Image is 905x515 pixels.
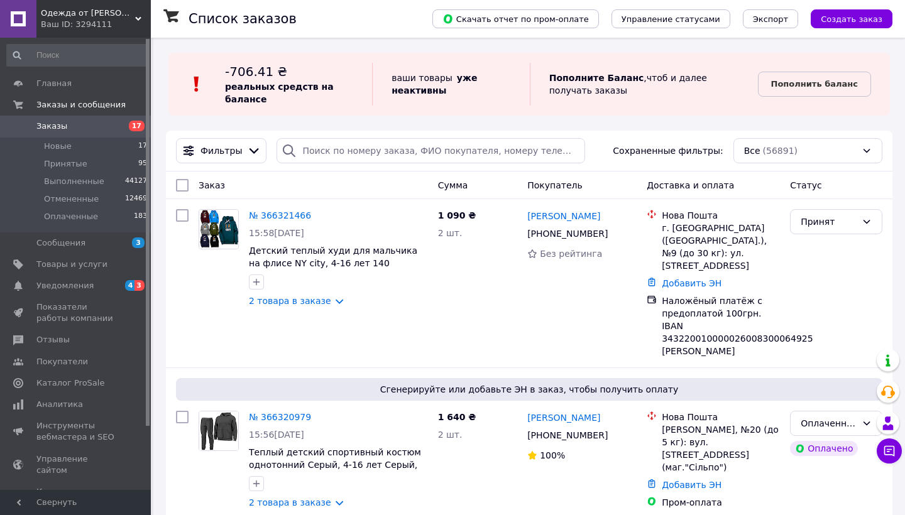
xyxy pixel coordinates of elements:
a: Пополнить баланс [758,72,871,97]
span: Уведомления [36,280,94,291]
b: Пополните Баланс [549,73,644,83]
span: 3 [134,280,145,291]
span: Покупатель [527,180,583,190]
span: Отмененные [44,193,99,205]
span: Инструменты вебмастера и SEO [36,420,116,443]
a: [PERSON_NAME] [527,411,600,424]
span: Каталог ProSale [36,377,104,389]
a: № 366320979 [249,412,311,422]
a: Фото товару [199,209,239,249]
a: Добавить ЭН [662,480,721,490]
span: Аналитика [36,399,83,410]
div: [PHONE_NUMBER] [525,426,610,444]
span: Статус [790,180,822,190]
div: Оплаченный [801,416,857,430]
div: Нова Пошта [662,209,780,222]
span: Одежда от Антона [41,8,135,19]
b: Пополнить баланс [771,79,858,89]
span: Оплаченные [44,211,98,222]
div: Пром-оплата [662,496,780,509]
span: Заказ [199,180,225,190]
span: -706.41 ₴ [225,64,287,79]
span: Товары и услуги [36,259,107,270]
span: 1 640 ₴ [438,412,476,422]
input: Поиск по номеру заказа, ФИО покупателя, номеру телефона, Email, номеру накладной [277,138,585,163]
button: Управление статусами [612,9,730,28]
span: Сохраненные фильтры: [613,144,723,157]
span: Сообщения [36,237,85,249]
span: Отзывы [36,334,70,345]
a: [PERSON_NAME] [527,210,600,222]
span: Принятые [44,158,87,170]
img: Фото товару [199,210,238,249]
button: Чат с покупателем [877,438,902,463]
span: Доставка и оплата [647,180,734,190]
span: 17 [129,121,145,131]
span: (56891) [763,146,798,156]
span: 4 [125,280,135,291]
div: г. [GEOGRAPHIC_DATA] ([GEOGRAPHIC_DATA].), №9 (до 30 кг): ул. [STREET_ADDRESS] [662,222,780,272]
span: Кошелек компании [36,486,116,509]
span: Создать заказ [821,14,882,24]
div: ваши товары [372,63,530,106]
span: Сгенерируйте или добавьте ЭН в заказ, чтобы получить оплату [181,383,877,396]
div: , чтоб и далее получать заказы [530,63,758,106]
span: 17 [138,141,147,152]
span: 44127 [125,176,147,187]
span: 12469 [125,193,147,205]
div: [PHONE_NUMBER] [525,225,610,242]
div: Наложёный платёж с предоплатой 100грн. IBAN 343220010000026008300064925 [PERSON_NAME] [662,295,780,357]
span: Заказы и сообщения [36,99,126,111]
div: Принят [801,215,857,229]
span: 15:56[DATE] [249,430,304,440]
span: Показатели работы компании [36,301,116,324]
div: Оплачено [790,441,858,456]
div: Нова Пошта [662,411,780,423]
button: Экспорт [743,9,798,28]
span: Заказы [36,121,67,132]
span: 100% [540,450,565,460]
span: Скачать отчет по пром-оплате [442,13,589,24]
button: Создать заказ [811,9,892,28]
img: :exclamation: [187,75,206,94]
span: Экспорт [753,14,788,24]
span: Управление сайтом [36,453,116,476]
span: 183 [134,211,147,222]
span: Все [744,144,760,157]
span: Покупатели [36,356,88,367]
span: Выполненные [44,176,104,187]
div: [PERSON_NAME], №20 (до 5 кг): вул. [STREET_ADDRESS] (маг."Сільпо") [662,423,780,474]
a: Детский теплый худи для мальчика на флисе NY city, 4-16 лет 140 [249,246,417,268]
a: № 366321466 [249,210,311,220]
span: 95 [138,158,147,170]
input: Поиск [6,44,148,67]
a: 2 товара в заказе [249,296,331,306]
a: 2 товара в заказе [249,497,331,507]
div: Ваш ID: 3294111 [41,19,151,30]
span: 3 [132,237,145,248]
span: Главная [36,78,72,89]
span: Новые [44,141,72,152]
a: Добавить ЭН [662,278,721,288]
a: Фото товару [199,411,239,451]
h1: Список заказов [189,11,297,26]
span: 2 шт. [438,430,463,440]
span: Фильтры [200,144,242,157]
span: Управление статусами [622,14,720,24]
button: Скачать отчет по пром-оплате [432,9,599,28]
img: Фото товару [199,411,238,450]
span: Сумма [438,180,468,190]
b: реальных средств на балансе [225,82,334,104]
span: 2 шт. [438,228,463,238]
a: Теплый детский спортивный костюм однотонний Cерый, 4-16 лет Серый, 152 [249,447,421,482]
span: 15:58[DATE] [249,228,304,238]
span: Без рейтинга [540,249,602,259]
span: 1 090 ₴ [438,210,476,220]
a: Создать заказ [798,13,892,23]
